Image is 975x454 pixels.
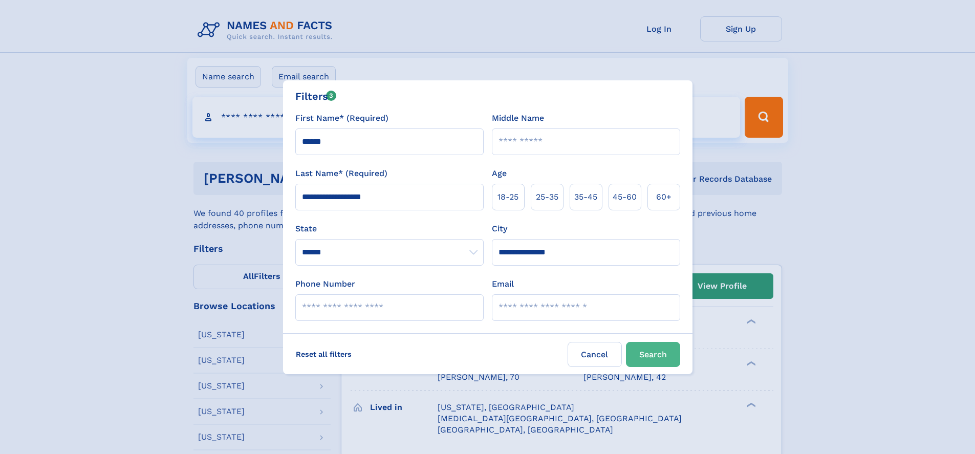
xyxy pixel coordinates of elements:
[656,191,671,203] span: 60+
[568,342,622,367] label: Cancel
[613,191,637,203] span: 45‑60
[536,191,558,203] span: 25‑35
[492,112,544,124] label: Middle Name
[295,89,337,104] div: Filters
[626,342,680,367] button: Search
[295,167,387,180] label: Last Name* (Required)
[295,278,355,290] label: Phone Number
[574,191,597,203] span: 35‑45
[492,167,507,180] label: Age
[295,223,484,235] label: State
[492,278,514,290] label: Email
[492,223,507,235] label: City
[295,112,388,124] label: First Name* (Required)
[289,342,358,366] label: Reset all filters
[497,191,518,203] span: 18‑25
